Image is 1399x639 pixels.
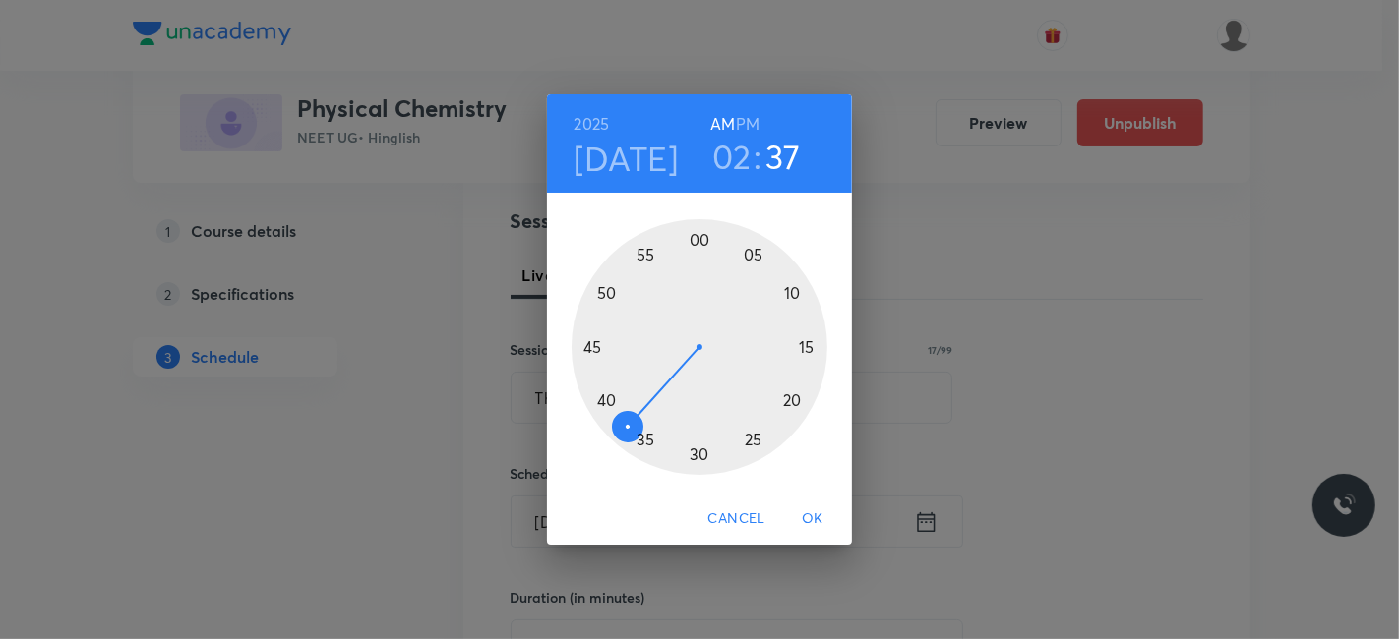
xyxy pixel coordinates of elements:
[710,110,735,138] button: AM
[736,110,760,138] button: PM
[765,136,801,177] button: 37
[708,506,765,531] span: Cancel
[575,110,610,138] button: 2025
[789,506,836,531] span: OK
[781,500,844,537] button: OK
[575,138,679,179] button: [DATE]
[712,136,752,177] button: 02
[700,500,773,537] button: Cancel
[754,136,761,177] h3: :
